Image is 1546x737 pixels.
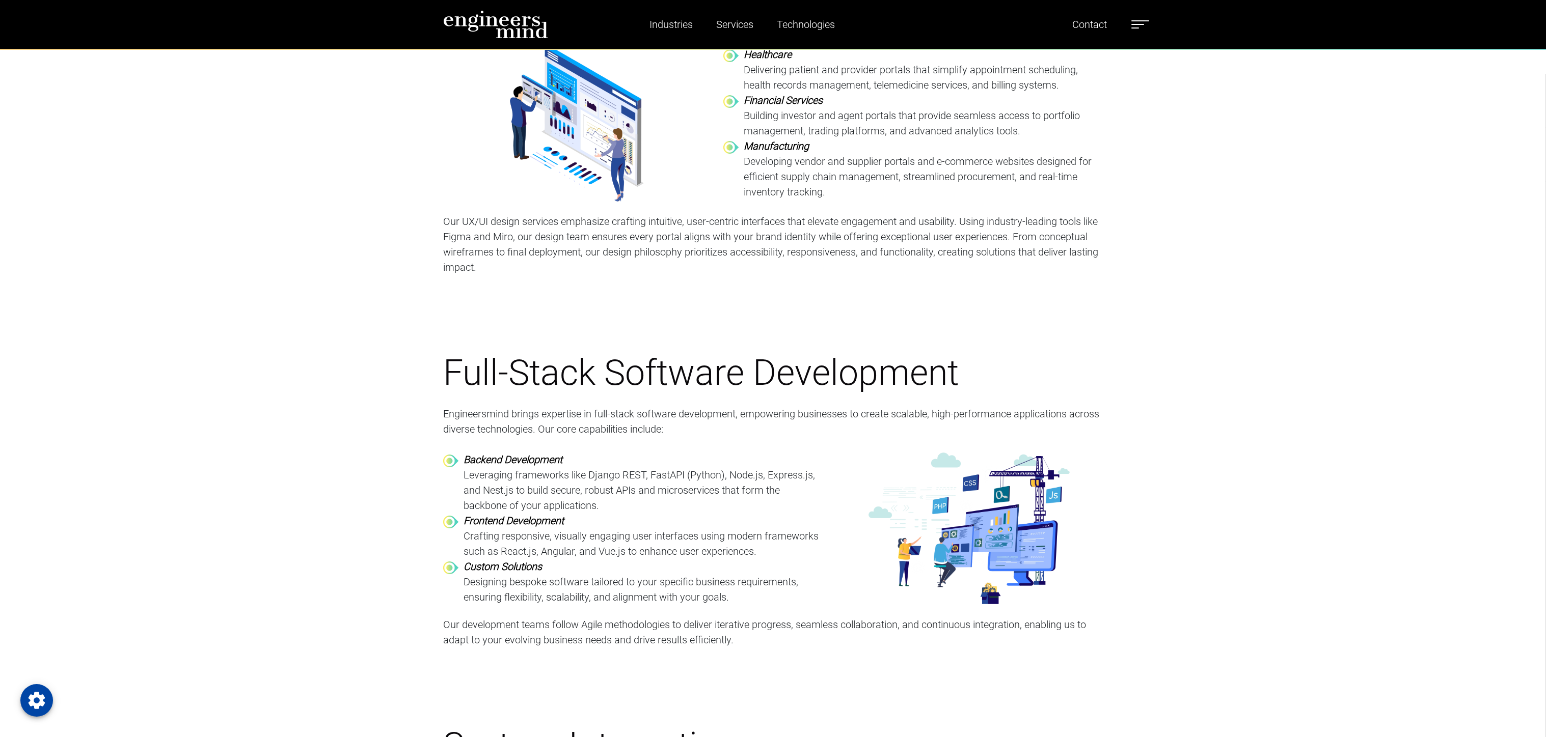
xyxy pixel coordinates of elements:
[443,406,1103,437] p: Engineersmind brings expertise in full-stack software development, empowering businesses to creat...
[443,352,959,393] span: Full-Stack Software Development
[464,574,823,605] p: Designing bespoke software tailored to your specific business requirements, ensuring flexibility,...
[744,140,809,152] strong: Manufacturing
[645,13,697,36] a: Industries
[723,49,739,62] img: bullet-point
[773,13,839,36] a: Technologies
[443,10,548,39] img: logo
[464,453,562,466] strong: Backend Development
[744,48,792,61] strong: Healthcare
[464,467,823,513] p: Leveraging frameworks like Django REST, FastAPI (Python), Node.js, Express.js, and Nest.js to bui...
[744,108,1103,138] p: Building investor and agent portals that provide seamless access to portfolio management, trading...
[443,561,458,574] img: bullet-point
[744,94,823,106] strong: Financial Services
[464,560,542,573] strong: Custom Solutions
[723,141,739,154] img: bullet-point
[443,455,458,467] img: bullet-point
[443,617,1103,647] p: Our development teams follow Agile methodologies to deliver iterative progress, seamless collabor...
[744,154,1103,200] p: Developing vendor and supplier portals and e-commerce websites designed for efficient supply chai...
[464,528,823,559] p: Crafting responsive, visually engaging user interfaces using modern frameworks such as React.js, ...
[1068,13,1111,36] a: Contact
[443,214,1103,275] p: Our UX/UI design services emphasize crafting intuitive, user-centric interfaces that elevate enga...
[744,62,1103,93] p: Delivering patient and provider portals that simplify appointment scheduling, health records mana...
[464,515,564,527] strong: Frontend Development
[869,452,1070,604] img: Resilient_solutions
[712,13,757,36] a: Services
[723,95,739,108] img: bullet-point
[443,516,458,528] img: bullet-point
[510,45,644,202] img: Resilient_solutions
